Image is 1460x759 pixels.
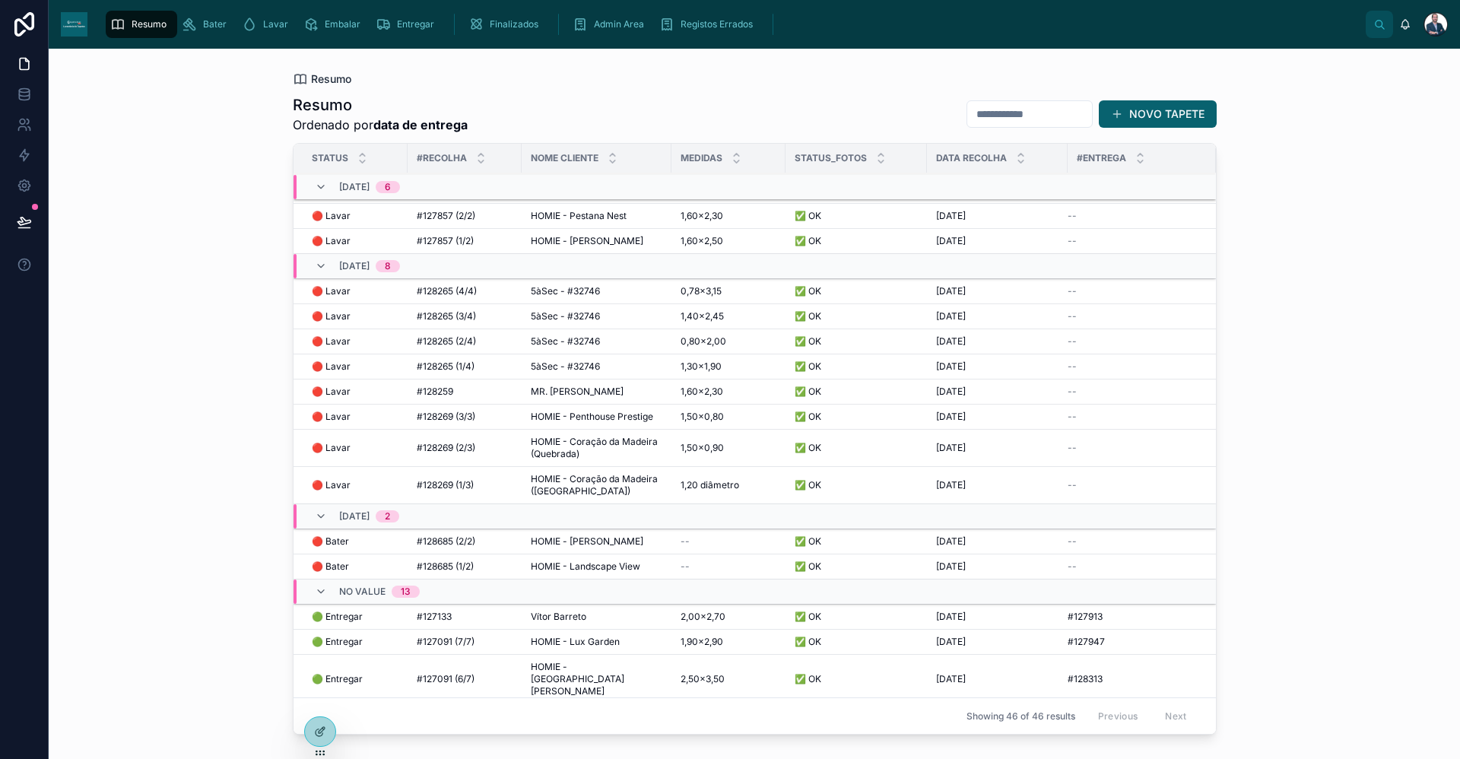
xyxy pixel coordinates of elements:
span: 🔴 Lavar [312,285,351,297]
span: Status [312,152,348,164]
span: Vítor Barreto [531,611,586,623]
span: #127857 (2/2) [417,210,475,222]
a: 🔴 Lavar [312,386,398,398]
span: Registos Errados [681,18,753,30]
a: #127913 [1068,611,1198,623]
a: HOMIE - Pestana Nest [531,210,662,222]
a: -- [1068,285,1198,297]
span: -- [1068,561,1077,573]
span: [DATE] [936,535,966,548]
span: ✅ OK [795,535,821,548]
a: #127091 (7/7) [417,636,513,648]
a: -- [1068,386,1198,398]
a: ✅ OK [795,479,918,491]
span: Lavar [263,18,288,30]
span: Bater [203,18,227,30]
span: 🔴 Bater [312,561,349,573]
a: Admin Area [568,11,655,38]
a: ✅ OK [795,235,918,247]
span: [DATE] [339,510,370,522]
a: -- [1068,335,1198,348]
a: -- [1068,210,1198,222]
span: #128269 (3/3) [417,411,475,423]
span: ✅ OK [795,335,821,348]
span: [DATE] [339,181,370,193]
span: Status_Fotos [795,152,867,164]
span: 5àSec - #32746 [531,310,600,322]
button: NOVO TAPETE [1099,100,1217,128]
span: ✅ OK [795,611,821,623]
a: [DATE] [936,636,1058,648]
span: Nome Cliente [531,152,598,164]
a: #128269 (2/3) [417,442,513,454]
span: [DATE] [936,210,966,222]
span: HOMIE - Pestana Nest [531,210,627,222]
a: #128313 [1068,673,1198,685]
span: HOMIE - [PERSON_NAME] [531,535,643,548]
a: -- [1068,235,1198,247]
a: 🟢 Entregar [312,611,398,623]
a: 🔴 Lavar [312,442,398,454]
strong: data de entrega [373,117,468,132]
a: 5àSec - #32746 [531,360,662,373]
span: 2,50×3,50 [681,673,725,685]
a: MR. [PERSON_NAME] [531,386,662,398]
span: ✅ OK [795,360,821,373]
span: -- [1068,442,1077,454]
a: #128269 (3/3) [417,411,513,423]
a: ✅ OK [795,611,918,623]
a: #127947 [1068,636,1198,648]
a: HOMIE - [GEOGRAPHIC_DATA][PERSON_NAME] [531,661,662,697]
span: 🔴 Lavar [312,411,351,423]
span: [DATE] [936,561,966,573]
span: #128265 (4/4) [417,285,477,297]
a: 0,78×3,15 [681,285,776,297]
a: Finalizados [464,11,549,38]
a: [DATE] [936,235,1058,247]
a: -- [1068,310,1198,322]
a: Resumo [106,11,177,38]
a: [DATE] [936,360,1058,373]
span: #128259 [417,386,453,398]
span: 5àSec - #32746 [531,285,600,297]
a: [DATE] [936,673,1058,685]
span: [DATE] [339,260,370,272]
a: -- [1068,442,1198,454]
span: #127091 (7/7) [417,636,474,648]
a: 1,40×2,45 [681,310,776,322]
a: [DATE] [936,335,1058,348]
a: #127857 (2/2) [417,210,513,222]
span: Entregar [397,18,434,30]
span: ✅ OK [795,479,821,491]
a: 🔴 Lavar [312,335,398,348]
span: [DATE] [936,335,966,348]
a: 🔴 Lavar [312,479,398,491]
a: #127133 [417,611,513,623]
a: #127091 (6/7) [417,673,513,685]
div: 2 [385,510,390,522]
a: 🟢 Entregar [312,636,398,648]
a: [DATE] [936,535,1058,548]
a: Resumo [293,71,351,87]
span: #128685 (2/2) [417,535,475,548]
a: 1,60×2,30 [681,210,776,222]
span: 1,20 diâmetro [681,479,739,491]
span: #128313 [1068,673,1103,685]
span: [DATE] [936,310,966,322]
span: [DATE] [936,673,966,685]
span: ✅ OK [795,442,821,454]
span: -- [681,561,690,573]
span: -- [1068,285,1077,297]
span: ✅ OK [795,310,821,322]
div: scrollable content [100,8,1366,41]
a: ✅ OK [795,535,918,548]
span: #127947 [1068,636,1105,648]
span: -- [1068,360,1077,373]
span: Finalizados [490,18,538,30]
span: 2,00×2,70 [681,611,725,623]
a: 1,30×1,90 [681,360,776,373]
a: 5àSec - #32746 [531,285,662,297]
span: MR. [PERSON_NAME] [531,386,624,398]
span: 1,60×2,30 [681,210,723,222]
span: -- [1068,411,1077,423]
